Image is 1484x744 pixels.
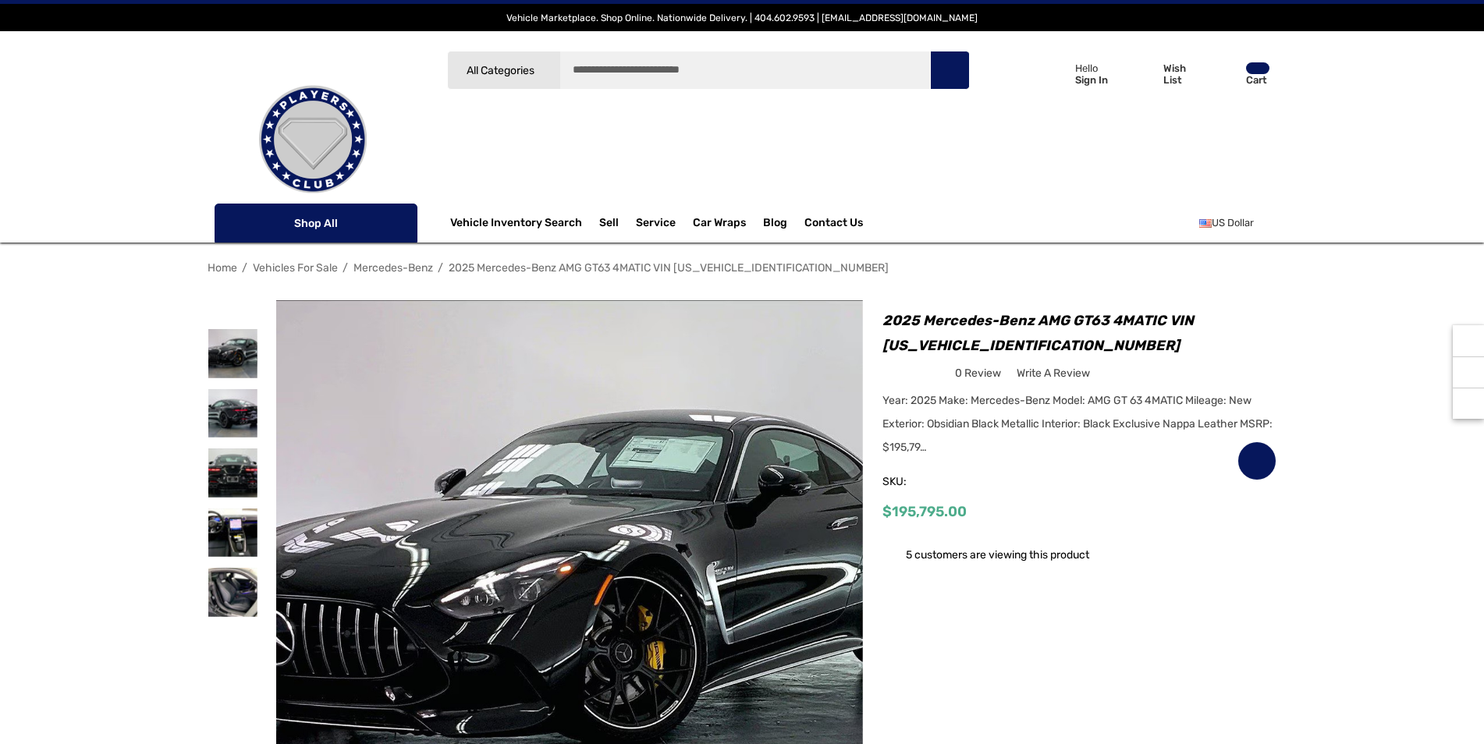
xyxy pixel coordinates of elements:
[882,308,1276,358] h1: 2025 Mercedes-Benz AMG GT63 4MATIC VIN [US_VEHICLE_IDENTIFICATION_NUMBER]
[1075,74,1108,86] p: Sign In
[882,503,967,520] span: $195,795.00
[1017,363,1090,383] a: Write a Review
[1453,396,1484,412] svg: Top
[449,261,889,275] a: 2025 Mercedes-Benz AMG GT63 4MATIC VIN [US_VEHICLE_IDENTIFICATION_NUMBER]
[232,214,255,232] svg: Icon Line
[1199,207,1271,239] a: USD
[1248,452,1266,470] svg: Wish List
[235,62,391,218] img: Players Club | Cars For Sale
[882,540,1089,565] div: 5 customers are viewing this product
[1027,47,1116,101] a: Sign in
[1255,260,1276,275] a: Next
[1206,47,1271,108] a: Cart with 0 items
[763,216,787,233] a: Blog
[208,448,257,498] img: For Sale 2025 Mercedes-Benz AMG GT63 4MATIC VIN W1KRJ7JB7SF004372
[1230,260,1252,275] a: Previous
[506,12,978,23] span: Vehicle Marketplace. Shop Online. Nationwide Delivery. | 404.602.9593 | [EMAIL_ADDRESS][DOMAIN_NAME]
[208,329,257,378] img: For Sale 2025 Mercedes-Benz AMG GT63 4MATIC VIN W1KRJ7JB7SF004372
[1213,63,1237,85] svg: Review Your Cart
[1017,367,1090,381] span: Write a Review
[450,216,582,233] a: Vehicle Inventory Search
[208,254,1276,282] nav: Breadcrumb
[389,218,400,229] svg: Icon Arrow Down
[215,204,417,243] p: Shop All
[882,471,960,493] span: SKU:
[447,51,560,90] a: All Categories Icon Arrow Down Icon Arrow Up
[208,261,237,275] a: Home
[208,568,257,617] img: For Sale 2025 Mercedes-Benz AMG GT63 4MATIC VIN W1KRJ7JB7SF004372
[955,363,1001,383] span: 0 review
[1461,333,1476,349] svg: Recently Viewed
[1461,365,1476,381] svg: Social Media
[693,207,763,239] a: Car Wraps
[253,261,338,275] a: Vehicles For Sale
[599,207,636,239] a: Sell
[1075,62,1108,74] p: Hello
[804,216,863,233] a: Contact Us
[208,389,257,438] img: For Sale 2025 Mercedes-Benz AMG GT63 4MATIC VIN W1KRJ7JB7SF004372
[1163,62,1205,86] p: Wish List
[353,261,433,275] a: Mercedes-Benz
[599,216,619,233] span: Sell
[1131,64,1155,86] svg: Wish List
[208,508,257,558] img: For Sale 2025 Mercedes-Benz AMG GT63 4MATIC VIN W1KRJ7JB7SF004372
[1124,47,1206,101] a: Wish List Wish List
[636,216,676,233] a: Service
[882,394,1273,454] span: Year: 2025 Make: Mercedes-Benz Model: AMG GT 63 4MATIC Mileage: New Exterior: Obsidian Black Meta...
[1246,74,1269,86] p: Cart
[693,216,746,233] span: Car Wraps
[537,65,549,76] svg: Icon Arrow Down
[1237,441,1276,480] a: Wish List
[1045,62,1067,84] svg: Icon User Account
[930,51,969,90] button: Search
[466,64,534,77] span: All Categories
